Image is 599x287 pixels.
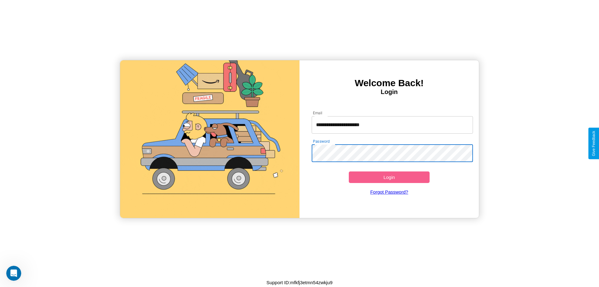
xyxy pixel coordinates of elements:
iframe: Intercom live chat [6,266,21,281]
a: Forgot Password? [309,183,470,201]
p: Support ID: mfkfj3etmn54zwkju9 [266,278,333,287]
button: Login [349,171,430,183]
h4: Login [299,88,479,96]
label: Password [313,139,329,144]
label: Email [313,110,323,116]
div: Give Feedback [592,131,596,156]
h3: Welcome Back! [299,78,479,88]
img: gif [120,60,299,218]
